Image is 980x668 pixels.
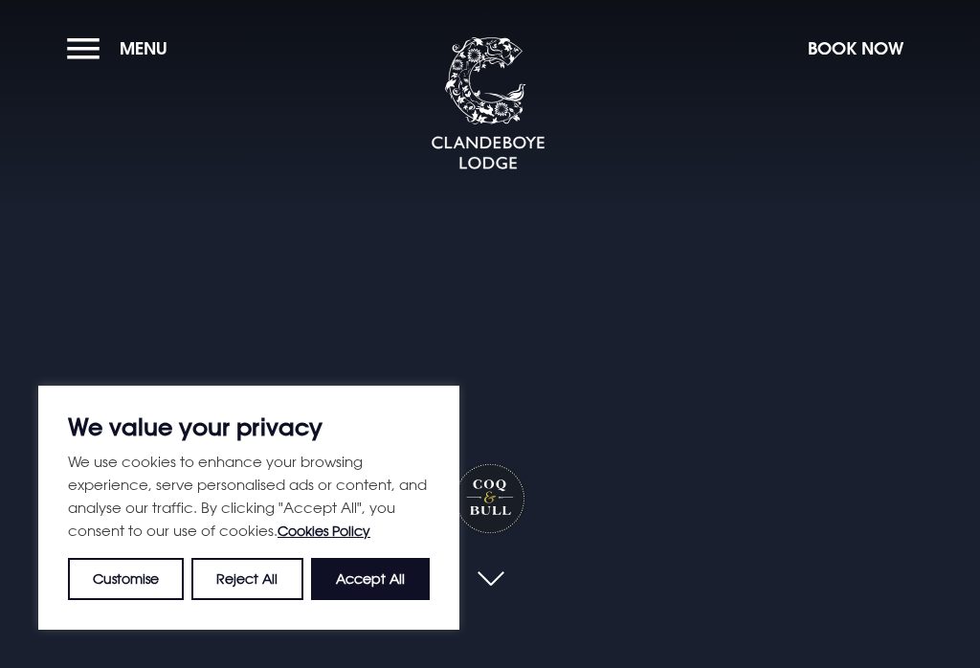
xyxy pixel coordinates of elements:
[311,558,430,600] button: Accept All
[68,450,430,543] p: We use cookies to enhance your browsing experience, serve personalised ads or content, and analys...
[431,37,546,171] img: Clandeboye Lodge
[454,462,527,536] h1: Coq & Bull
[67,28,177,69] button: Menu
[38,386,459,630] div: We value your privacy
[68,415,430,438] p: We value your privacy
[120,37,167,59] span: Menu
[191,558,302,600] button: Reject All
[278,523,370,539] a: Cookies Policy
[798,28,913,69] button: Book Now
[68,558,184,600] button: Customise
